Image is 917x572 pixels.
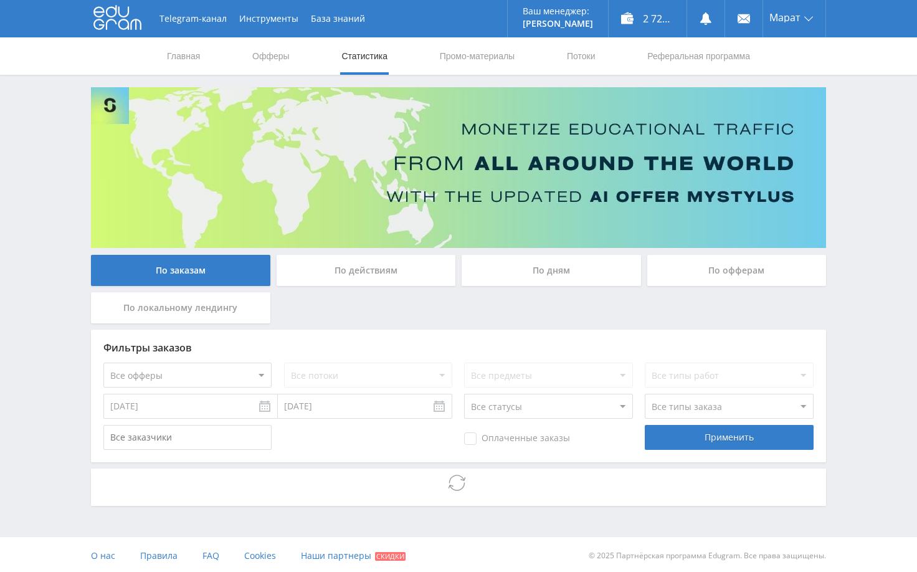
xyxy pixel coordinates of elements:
[140,550,178,561] span: Правила
[645,425,813,450] div: Применить
[375,552,406,561] span: Скидки
[91,255,270,286] div: По заказам
[769,12,801,22] span: Марат
[646,37,751,75] a: Реферальная программа
[464,432,570,445] span: Оплаченные заказы
[202,550,219,561] span: FAQ
[91,550,115,561] span: О нас
[523,19,593,29] p: [PERSON_NAME]
[523,6,593,16] p: Ваш менеджер:
[462,255,641,286] div: По дням
[103,342,814,353] div: Фильтры заказов
[439,37,516,75] a: Промо-материалы
[566,37,597,75] a: Потоки
[91,87,826,248] img: Banner
[244,550,276,561] span: Cookies
[251,37,291,75] a: Офферы
[301,550,371,561] span: Наши партнеры
[277,255,456,286] div: По действиям
[103,425,272,450] input: Все заказчики
[91,292,270,323] div: По локальному лендингу
[340,37,389,75] a: Статистика
[166,37,201,75] a: Главная
[647,255,827,286] div: По офферам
